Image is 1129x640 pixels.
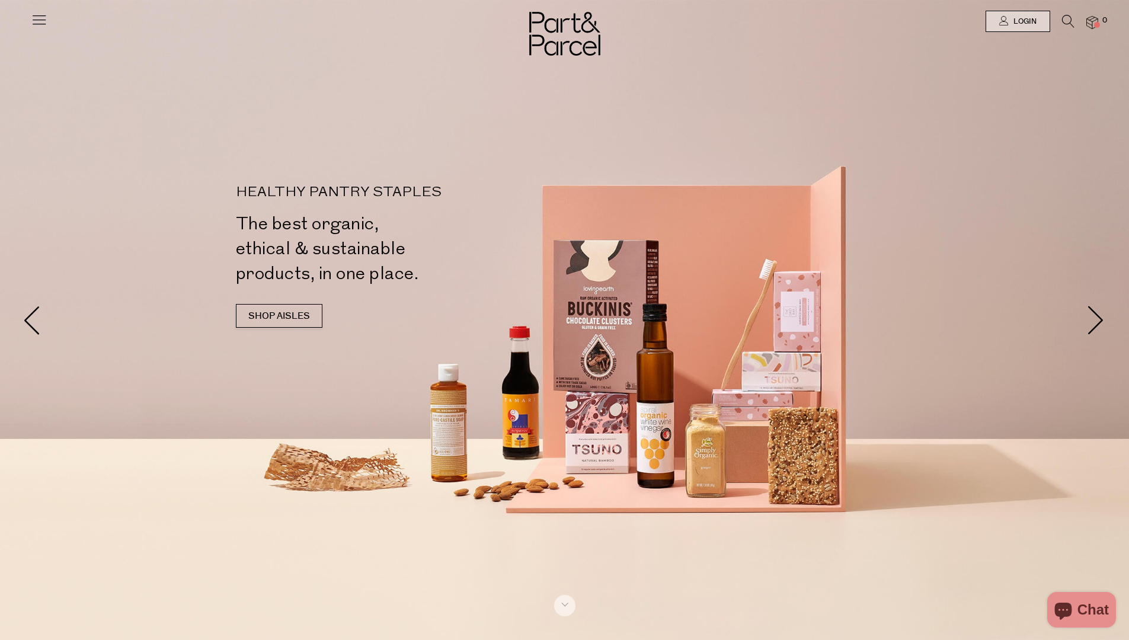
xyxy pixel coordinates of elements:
[1044,592,1120,631] inbox-online-store-chat: Shopify online store chat
[236,185,570,200] p: HEALTHY PANTRY STAPLES
[236,304,322,328] a: SHOP AISLES
[236,212,570,286] h2: The best organic, ethical & sustainable products, in one place.
[1099,15,1110,26] span: 0
[1086,16,1098,28] a: 0
[529,12,600,56] img: Part&Parcel
[1010,17,1037,27] span: Login
[986,11,1050,32] a: Login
